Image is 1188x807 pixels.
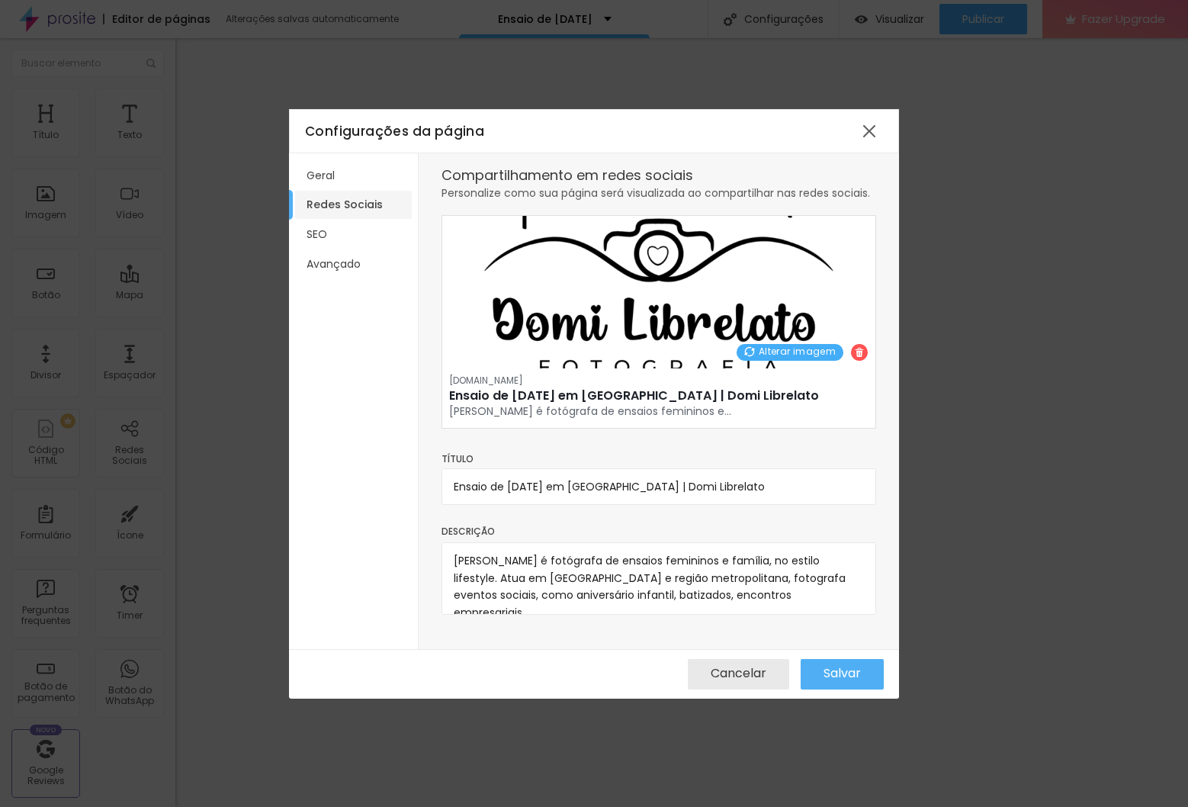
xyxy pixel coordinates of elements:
span: Descrição [441,525,495,538]
div: Compartilhamento em redes sociais [441,169,876,182]
li: Avançado [295,250,412,278]
button: Alterar imagem [737,344,843,361]
div: Personalize como sua página será visualizada ao compartilhar nas redes sociais. [441,186,876,200]
li: SEO [295,220,412,249]
span: Alterar imagem [759,345,836,358]
p: [PERSON_NAME] é fotógrafa de ensaios femininos e... [449,406,869,416]
textarea: [PERSON_NAME] é fotógrafa de ensaios femininos e família, no estilo lifestyle. Atua em [GEOGRAPHI... [441,542,876,615]
span: Salvar [824,667,861,680]
h1: Ensaio de [DATE] em [GEOGRAPHIC_DATA] | Domi Librelato [449,390,869,402]
img: sem_fundo_-_png.png [442,216,875,368]
button: Cancelar [688,659,789,690]
span: Cancelar [711,667,766,680]
span: [DOMAIN_NAME] [449,375,869,386]
button: Salvar [801,659,884,690]
span: Configurações da página [305,122,484,140]
li: Geral [295,162,412,190]
span: Título [441,452,474,465]
li: Redes Sociais [295,191,412,219]
img: Icone [855,348,864,357]
a: [DOMAIN_NAME]Ensaio de [DATE] em [GEOGRAPHIC_DATA] | Domi Librelato[PERSON_NAME] é fotógrafa de e... [442,368,875,428]
img: Icone [744,346,755,357]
